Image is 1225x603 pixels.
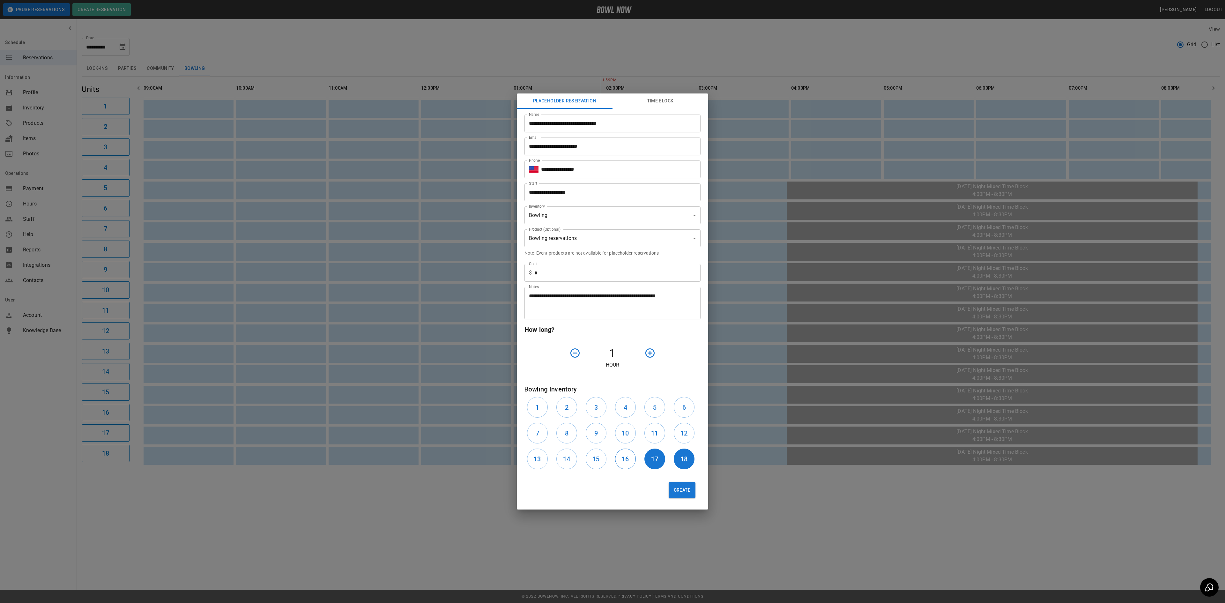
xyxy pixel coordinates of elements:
h6: Bowling Inventory [524,384,701,394]
h6: 8 [565,428,568,438]
button: 1 [527,397,548,418]
h6: How long? [524,324,701,335]
h6: 16 [622,454,629,464]
h6: 10 [622,428,629,438]
p: Note: Event products are not available for placeholder reservations [524,250,701,256]
button: 14 [556,449,577,469]
label: Start [529,181,537,186]
h4: 1 [583,346,642,360]
button: 5 [644,397,665,418]
label: Phone [529,158,540,163]
button: Select country [529,165,538,174]
h6: 18 [680,454,687,464]
p: Hour [524,361,701,369]
h6: 12 [680,428,687,438]
h6: 1 [536,402,539,413]
p: $ [529,269,532,277]
button: Time Block [612,93,708,109]
button: 2 [556,397,577,418]
button: 3 [586,397,606,418]
h6: 2 [565,402,568,413]
h6: 17 [651,454,658,464]
button: Create [669,482,695,498]
button: 11 [644,423,665,443]
h6: 9 [594,428,598,438]
button: 16 [615,449,636,469]
div: Bowling reservations [524,229,701,247]
button: 6 [674,397,694,418]
button: 15 [586,449,606,469]
button: 7 [527,423,548,443]
button: 8 [556,423,577,443]
button: 4 [615,397,636,418]
input: Choose date, selected date is Oct 5, 2025 [524,183,696,201]
div: Bowling [524,206,701,224]
h6: 13 [534,454,541,464]
button: Placeholder Reservation [517,93,612,109]
button: 13 [527,449,548,469]
h6: 7 [536,428,539,438]
button: 18 [674,449,694,469]
h6: 3 [594,402,598,413]
h6: 14 [563,454,570,464]
button: 12 [674,423,694,443]
button: 9 [586,423,606,443]
h6: 15 [592,454,599,464]
button: 10 [615,423,636,443]
h6: 6 [682,402,686,413]
h6: 5 [653,402,657,413]
button: 17 [644,449,665,469]
h6: 11 [651,428,658,438]
h6: 4 [624,402,627,413]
